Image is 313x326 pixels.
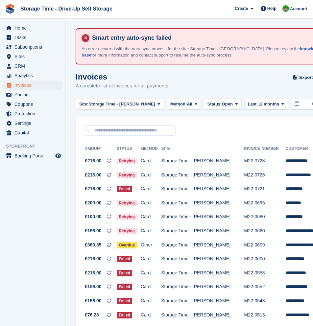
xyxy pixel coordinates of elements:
span: Settings [14,119,54,128]
span: Failed [117,270,132,276]
span: £216.00 [85,255,102,262]
span: £369.35 [85,242,102,248]
td: Storage Time - [PERSON_NAME] [161,210,244,224]
a: menu [3,71,62,80]
span: Subscriptions [14,42,54,52]
td: Storage Time - [PERSON_NAME] [161,308,244,322]
span: £216.00 [85,185,102,192]
span: Tasks [14,33,54,42]
td: Card [141,154,161,168]
td: Card [141,280,161,294]
a: menu [3,42,62,52]
td: Card [141,266,161,280]
td: Storage Time - [PERSON_NAME] [161,224,244,238]
span: Failed [117,284,132,290]
a: menu [3,90,62,99]
a: menu [3,100,62,109]
span: Method: [170,101,187,107]
span: Home [14,23,54,33]
td: M22-0600 [244,252,285,266]
td: Card [141,252,161,266]
span: £216.00 [85,172,102,178]
td: Storage Time - [PERSON_NAME] [161,280,244,294]
span: Analytics [14,71,54,80]
span: Booking Portal [14,151,54,160]
span: £156.00 [85,283,102,290]
td: Storage Time - [PERSON_NAME] [161,168,244,182]
span: Retrying [117,228,137,234]
a: menu [3,33,62,42]
a: Preview store [54,152,62,160]
span: Last 12 months [248,101,279,107]
td: Storage Time - [PERSON_NAME] [161,294,244,308]
td: M22-0728 [244,154,285,168]
span: CRM [14,61,54,71]
button: Status: Open [204,99,242,109]
td: Storage Time - [PERSON_NAME] [161,196,244,210]
td: M22-0548 [244,294,285,308]
h1: Invoices [76,72,168,81]
span: £216.00 [85,269,102,276]
td: Card [141,308,161,322]
td: M22-0721 [244,182,285,196]
span: £156.00 [85,227,102,234]
span: £76.28 [85,312,99,318]
span: Protection [14,109,54,118]
td: Storage Time - [PERSON_NAME] [161,154,244,168]
span: Retrying [117,200,137,206]
td: M22-0552 [244,280,285,294]
span: Help [267,5,277,12]
span: Pricing [14,90,54,99]
a: menu [3,23,62,33]
td: Card [141,224,161,238]
td: Card [141,196,161,210]
td: M22-0553 [244,266,285,280]
span: Open [222,101,233,107]
span: Site: [79,101,88,107]
a: menu [3,52,62,61]
p: A complete list of invoices for all payments [76,82,168,90]
span: £156.00 [85,297,102,304]
td: M22-0660 [244,224,285,238]
th: Method [141,144,161,154]
th: Site [161,144,244,154]
td: M22-0609 [244,238,285,252]
span: Storage Time - [PERSON_NAME] [88,101,155,107]
td: Card [141,182,161,196]
span: Failed [117,186,132,192]
td: Storage Time - [PERSON_NAME] [161,238,244,252]
span: Failed [117,298,132,304]
span: Overdue [117,242,137,248]
td: Card [141,168,161,182]
td: Other [141,238,161,252]
span: £200.00 [85,199,102,206]
span: Retrying [117,214,137,220]
span: All [187,101,192,107]
span: Account [290,6,307,12]
span: Coupons [14,100,54,109]
span: Capital [14,128,54,137]
a: menu [3,81,62,90]
td: M22-0680 [244,210,285,224]
span: Sites [14,52,54,61]
a: menu [3,61,62,71]
span: Invoices [14,81,54,90]
img: Saeed [282,5,289,12]
a: menu [3,151,62,160]
button: Last 12 months [244,99,288,109]
span: Retrying [117,172,137,178]
img: stora-icon-8386f47178a22dfd0bd8f6a31ec36ba5ce8667c1dd55bd0f319d3a0aa187defe.svg [5,4,15,14]
td: Card [141,294,161,308]
span: Storefront [6,143,65,150]
td: M22-0695 [244,196,285,210]
a: menu [3,119,62,128]
td: M22-0725 [244,168,285,182]
td: Storage Time - [PERSON_NAME] [161,252,244,266]
a: Storage Time - Drive-Up Self Storage [18,3,115,14]
th: Status [117,144,141,154]
a: menu [3,109,62,118]
td: Storage Time - [PERSON_NAME] [161,266,244,280]
span: Retrying [117,158,137,164]
button: Site: Storage Time - [PERSON_NAME] [76,99,164,109]
span: £216.00 [85,157,102,164]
